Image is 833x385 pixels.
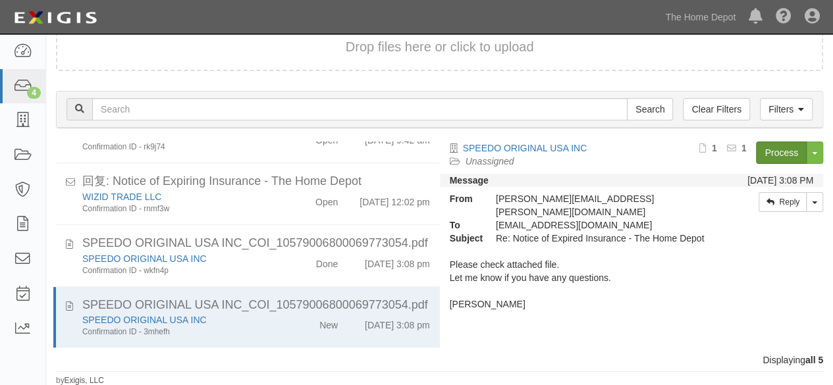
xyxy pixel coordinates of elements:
[82,173,430,190] div: 回复: Notice of Expiring Insurance - The Home Depot
[466,156,514,167] a: Unassigned
[440,218,486,232] strong: To
[747,174,813,187] div: [DATE] 3:08 PM
[712,143,717,153] b: 1
[486,232,718,245] div: Re: Notice of Expired Insurance - The Home Depot
[486,218,718,232] div: party-rncntn@sbainsurance.homedepot.com
[683,98,749,120] a: Clear Filters
[82,235,430,252] div: SPEEDO ORIGINAL USA INC_COI_10579006800069773054.pdf
[316,252,338,270] div: Done
[82,315,207,325] a: SPEEDO ORIGINAL USA INC
[82,297,430,314] div: SPEEDO ORIGINAL USA INC_COI_10579006800069773054.pdf
[82,253,207,264] a: SPEEDO ORIGINAL USA INC
[360,190,429,209] div: [DATE] 12:02 pm
[450,175,489,186] strong: Message
[805,355,823,365] b: all 5
[486,192,718,218] div: [PERSON_NAME][EMAIL_ADDRESS][PERSON_NAME][DOMAIN_NAME]
[65,376,104,385] a: Exigis, LLC
[92,98,628,120] input: Search
[658,4,742,30] a: The Home Depot
[82,252,277,265] div: SPEEDO ORIGINAL USA INC
[315,190,338,209] div: Open
[760,98,813,120] a: Filters
[450,258,814,271] div: Please check attached file.
[46,353,833,367] div: Displaying
[776,9,792,25] i: Help Center - Complianz
[365,252,430,270] div: [DATE] 3:08 pm
[27,87,41,99] div: 4
[82,203,277,215] div: Confirmation ID - rnmf3w
[10,6,101,30] img: logo-5460c22ac91f19d4615b14bd174203de0afe785f0fc80cf4dbbc73dc1793850b.png
[440,232,486,245] strong: Subject
[82,265,277,276] div: Confirmation ID - wkfn4p
[319,313,338,332] div: New
[346,38,534,57] button: Drop files here or click to upload
[741,143,747,153] b: 1
[627,98,673,120] input: Search
[82,326,277,338] div: Confirmation ID - 3mhefh
[440,192,486,205] strong: From
[759,192,807,212] a: Reply
[82,313,277,326] div: SPEEDO ORIGINAL USA INC
[450,271,814,284] div: Let me know if you have any questions.
[365,313,430,332] div: [DATE] 3:08 pm
[82,141,277,153] div: Confirmation ID - rk9j74
[463,143,587,153] a: SPEEDO ORIGINAL USA INC
[82,192,161,202] a: WIZID TRADE LLC
[450,297,814,311] div: [PERSON_NAME]
[756,141,807,164] a: Process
